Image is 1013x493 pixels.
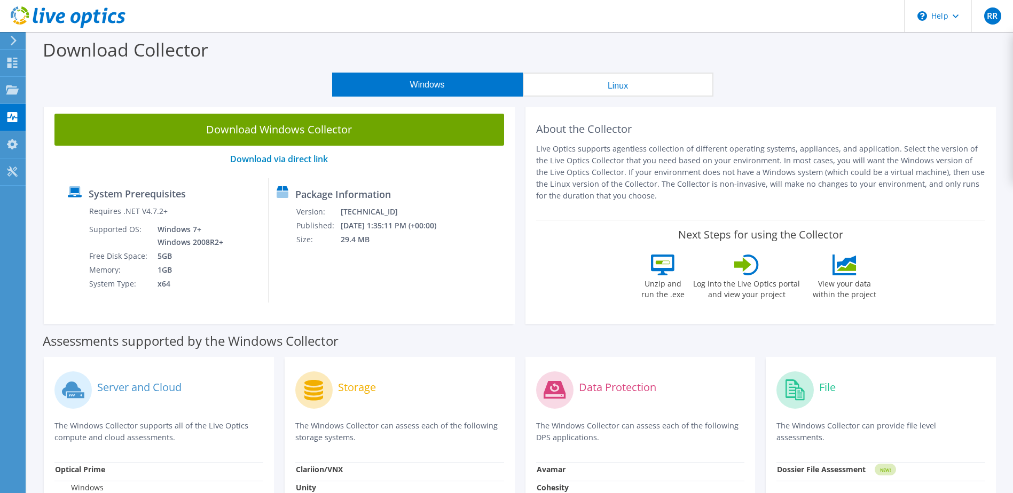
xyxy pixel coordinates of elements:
[523,73,713,97] button: Linux
[340,219,451,233] td: [DATE] 1:35:11 PM (+00:00)
[296,219,340,233] td: Published:
[150,249,225,263] td: 5GB
[43,37,208,62] label: Download Collector
[296,482,316,492] strong: Unity
[638,275,687,300] label: Unzip and run the .exe
[296,464,343,474] strong: Clariion/VNX
[97,382,182,393] label: Server and Cloud
[777,464,866,474] strong: Dossier File Assessment
[332,73,523,97] button: Windows
[55,464,105,474] strong: Optical Prime
[296,205,340,219] td: Version:
[295,420,504,443] p: The Windows Collector can assess each of the following storage systems.
[89,263,150,277] td: Memory:
[537,464,566,474] strong: Avamar
[230,153,328,165] a: Download via direct link
[776,420,985,443] p: The Windows Collector can provide file level assessments.
[89,222,150,249] td: Supported OS:
[806,275,883,300] label: View your data within the project
[536,123,986,136] h2: About the Collector
[150,222,225,249] td: Windows 7+ Windows 2008R2+
[295,189,391,200] label: Package Information
[340,205,451,219] td: [TECHNICAL_ID]
[536,420,745,443] p: The Windows Collector can assess each of the following DPS applications.
[43,336,339,346] label: Assessments supported by the Windows Collector
[880,467,891,473] tspan: NEW!
[678,228,843,241] label: Next Steps for using the Collector
[89,206,168,217] label: Requires .NET V4.7.2+
[693,275,800,300] label: Log into the Live Optics portal and view your project
[819,382,836,393] label: File
[579,382,656,393] label: Data Protection
[150,263,225,277] td: 1GB
[89,277,150,291] td: System Type:
[338,382,376,393] label: Storage
[89,188,186,199] label: System Prerequisites
[917,11,927,21] svg: \n
[984,7,1001,25] span: RR
[537,482,569,492] strong: Cohesity
[89,249,150,263] td: Free Disk Space:
[150,277,225,291] td: x64
[296,233,340,246] td: Size:
[54,420,263,443] p: The Windows Collector supports all of the Live Optics compute and cloud assessments.
[340,233,451,246] td: 29.4 MB
[536,143,986,202] p: Live Optics supports agentless collection of different operating systems, appliances, and applica...
[55,482,104,493] label: Windows
[54,114,504,146] a: Download Windows Collector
